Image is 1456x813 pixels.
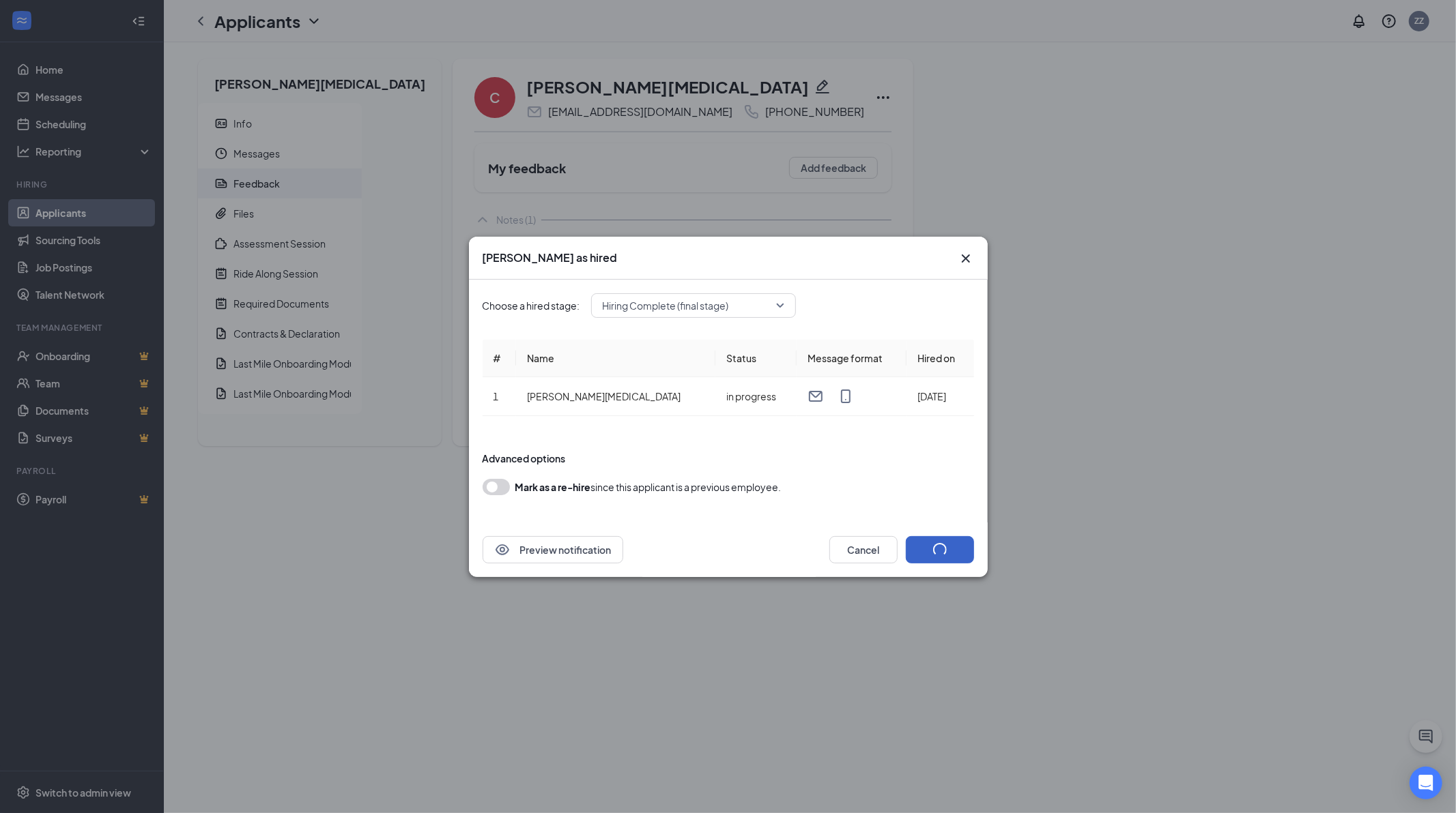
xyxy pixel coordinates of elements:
[494,542,511,558] svg: Eye
[483,536,623,563] button: EyePreview notification
[808,388,824,404] svg: Email
[907,340,974,377] th: Hired on
[516,377,715,416] td: [PERSON_NAME][MEDICAL_DATA]
[483,250,618,265] h3: [PERSON_NAME] as hired
[515,479,782,495] div: since this applicant is a previous employee.
[838,388,854,404] svg: MobileSms
[515,481,591,493] b: Mark as a re-hire
[1410,767,1442,799] div: Open Intercom Messenger
[715,340,797,377] th: Status
[715,377,797,416] td: in progress
[483,340,517,377] th: #
[907,377,974,416] td: [DATE]
[483,298,580,313] span: Choose a hired stage:
[829,536,898,563] button: Cancel
[483,452,974,465] div: Advanced options
[494,390,499,402] span: 1
[603,295,729,316] span: Hiring Complete (final stage)
[516,340,715,377] th: Name
[958,250,974,267] svg: Cross
[797,340,907,377] th: Message format
[958,250,974,267] button: Close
